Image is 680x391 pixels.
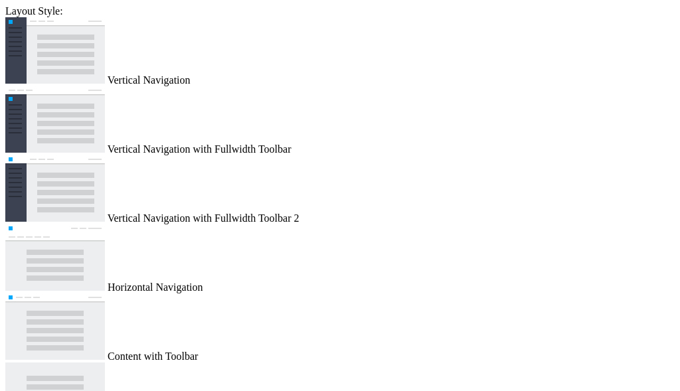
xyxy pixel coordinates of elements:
img: vertical-nav.jpg [5,17,105,84]
span: Vertical Navigation with Fullwidth Toolbar 2 [108,212,299,224]
md-radio-button: Vertical Navigation [5,17,675,86]
md-radio-button: Vertical Navigation with Fullwidth Toolbar 2 [5,155,675,224]
div: Layout Style: [5,5,675,17]
md-radio-button: Vertical Navigation with Fullwidth Toolbar [5,86,675,155]
span: Vertical Navigation [108,74,191,86]
img: horizontal-nav.jpg [5,224,105,291]
img: content-with-toolbar.jpg [5,293,105,360]
span: Horizontal Navigation [108,281,203,293]
md-radio-button: Content with Toolbar [5,293,675,362]
span: Vertical Navigation with Fullwidth Toolbar [108,143,292,155]
img: vertical-nav-with-full-toolbar.jpg [5,86,105,153]
md-radio-button: Horizontal Navigation [5,224,675,293]
span: Content with Toolbar [108,351,198,362]
img: vertical-nav-with-full-toolbar-2.jpg [5,155,105,222]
